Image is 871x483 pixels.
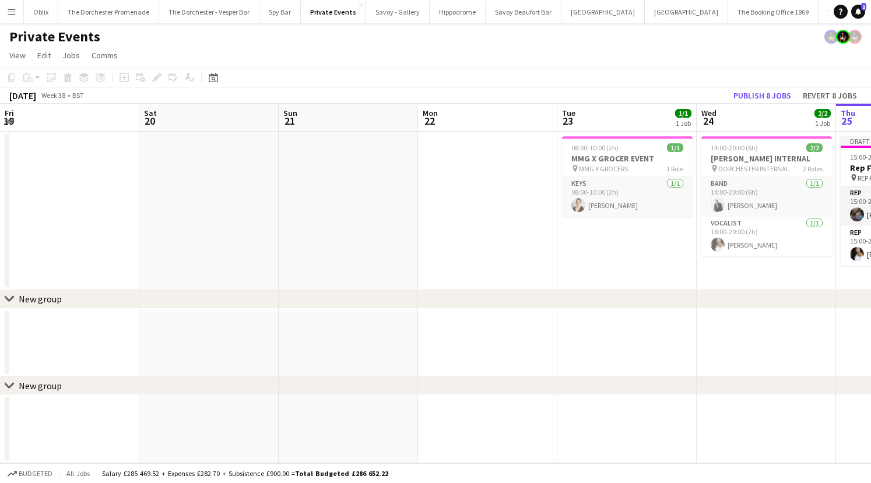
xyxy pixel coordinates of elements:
span: 14:00-20:00 (6h) [711,143,758,152]
span: 2 Roles [803,164,823,173]
span: 1/1 [667,143,683,152]
app-job-card: 14:00-20:00 (6h)2/2[PERSON_NAME] INTERNAL DORCHESTER INTERNAL2 RolesBand1/114:00-20:00 (6h)[PERSO... [701,136,832,256]
span: 25 [839,114,855,128]
span: Wed [701,108,717,118]
button: The Dorchester - Vesper Bar [159,1,259,23]
span: Total Budgeted £286 652.22 [295,469,388,478]
button: The Booking Office 1869 [728,1,819,23]
span: Edit [37,50,51,61]
button: Savoy Beaufort Bar [486,1,561,23]
button: Savoy - Gallery [366,1,430,23]
div: BST [72,91,84,100]
span: 20 [142,114,157,128]
div: New group [19,380,62,392]
button: Hippodrome [430,1,486,23]
span: 1/1 [675,109,691,118]
button: Budgeted [6,467,54,480]
span: 24 [700,114,717,128]
span: Mon [423,108,438,118]
span: Comms [92,50,118,61]
app-user-avatar: Helena Debono [836,30,850,44]
app-user-avatar: Helena Debono [824,30,838,44]
app-job-card: 08:00-10:00 (2h)1/1MMG X GROCER EVENT MMG X GROCERS1 RoleKeys1/108:00-10:00 (2h)[PERSON_NAME] [562,136,693,217]
app-card-role: Band1/114:00-20:00 (6h)[PERSON_NAME] [701,177,832,217]
span: Week 38 [38,91,68,100]
span: DORCHESTER INTERNAL [718,164,789,173]
span: Sat [144,108,157,118]
a: View [5,48,30,63]
div: New group [19,293,62,305]
span: 23 [560,114,575,128]
button: Oblix [24,1,58,23]
span: 22 [421,114,438,128]
h3: MMG X GROCER EVENT [562,153,693,164]
button: Spy Bar [259,1,301,23]
button: [GEOGRAPHIC_DATA] [561,1,645,23]
h1: Private Events [9,28,100,45]
a: 1 [851,5,865,19]
app-user-avatar: Helena Debono [848,30,862,44]
span: Jobs [62,50,80,61]
span: All jobs [64,469,92,478]
app-card-role: Vocalist1/118:00-20:00 (2h)[PERSON_NAME] [701,217,832,256]
a: Jobs [58,48,85,63]
span: 08:00-10:00 (2h) [571,143,619,152]
div: 1 Job [815,119,830,128]
span: 1 [861,3,866,10]
a: Comms [87,48,122,63]
span: Fri [5,108,14,118]
button: Publish 8 jobs [729,88,796,103]
span: MMG X GROCERS [579,164,628,173]
button: Revert 8 jobs [798,88,862,103]
div: Salary £285 469.52 + Expenses £282.70 + Subsistence £900.00 = [102,469,388,478]
span: 2/2 [814,109,831,118]
div: [DATE] [9,90,36,101]
span: 1 Role [666,164,683,173]
div: 1 Job [676,119,691,128]
span: Thu [841,108,855,118]
span: 21 [282,114,297,128]
button: Private Events [301,1,366,23]
span: 2/2 [806,143,823,152]
span: Tue [562,108,575,118]
h3: [PERSON_NAME] INTERNAL [701,153,832,164]
span: View [9,50,26,61]
span: Sun [283,108,297,118]
a: Edit [33,48,55,63]
button: [GEOGRAPHIC_DATA] [645,1,728,23]
button: The Dorchester Promenade [58,1,159,23]
span: Budgeted [19,470,52,478]
span: 19 [3,114,14,128]
app-card-role: Keys1/108:00-10:00 (2h)[PERSON_NAME] [562,177,693,217]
